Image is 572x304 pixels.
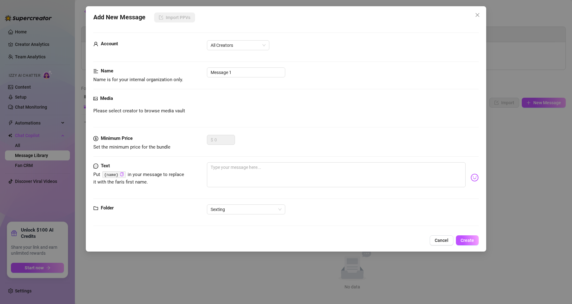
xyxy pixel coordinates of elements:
[120,172,124,176] span: copy
[93,135,98,142] span: dollar
[435,238,448,243] span: Cancel
[430,235,453,245] button: Cancel
[93,144,170,150] span: Set the minimum price for the bundle
[93,77,183,82] span: Name is for your internal organization only.
[120,172,124,177] button: Click to Copy
[93,12,145,22] span: Add New Message
[93,162,98,170] span: message
[101,41,118,47] strong: Account
[93,204,98,212] span: folder
[93,95,98,102] span: picture
[211,41,266,50] span: All Creators
[101,205,114,211] strong: Folder
[93,67,98,75] span: align-left
[101,135,133,141] strong: Minimum Price
[461,238,474,243] span: Create
[93,40,98,48] span: user
[100,96,113,101] strong: Media
[472,10,482,20] button: Close
[93,107,185,115] span: Please select creator to browse media vault
[101,163,110,169] strong: Text
[475,12,480,17] span: close
[472,12,482,17] span: Close
[101,68,113,74] strong: Name
[456,235,479,245] button: Create
[102,171,126,178] code: {name}
[211,205,281,214] span: Sexting
[207,67,285,77] input: Enter a name
[93,172,184,185] span: Put in your message to replace it with the fan's first name.
[471,174,479,182] img: svg%3e
[551,283,566,298] iframe: Intercom live chat
[154,12,195,22] button: Import PPVs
